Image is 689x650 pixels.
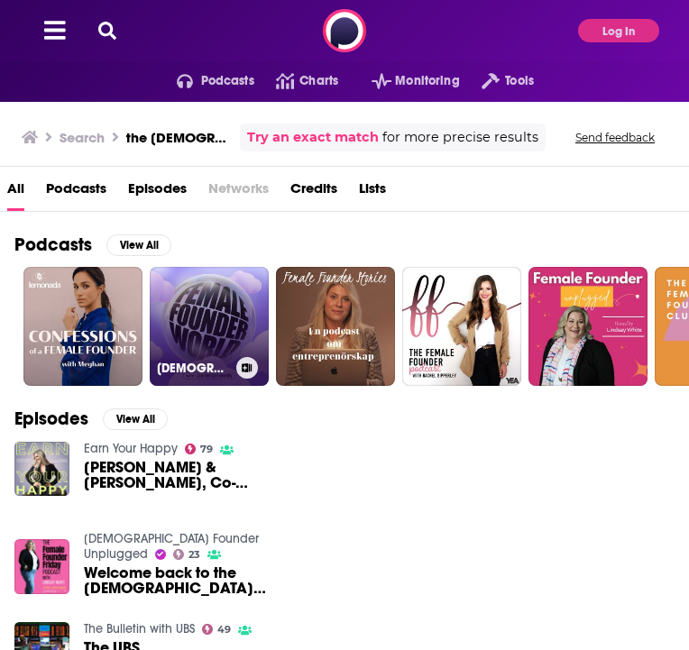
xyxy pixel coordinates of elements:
a: Charts [254,67,338,96]
img: Podchaser - Follow, Share and Rate Podcasts [323,9,366,52]
button: open menu [350,67,460,96]
span: 79 [200,445,213,453]
button: open menu [155,67,254,96]
a: Try an exact match [247,127,379,148]
a: Welcome back to the Female Founder Podcast! [84,565,289,596]
h2: Episodes [14,407,88,430]
a: Credits [290,174,337,211]
h3: Search [60,129,105,146]
a: The Bulletin with UBS [84,621,195,636]
span: [PERSON_NAME] & [PERSON_NAME], Co-Founders Of The [DEMOGRAPHIC_DATA] Founder Collective, On How T... [84,460,289,490]
a: 79 [185,444,214,454]
button: View All [106,234,171,256]
h3: [DEMOGRAPHIC_DATA] Founder World [157,361,229,376]
span: Charts [299,69,338,94]
img: Welcome back to the Female Founder Podcast! [14,539,69,594]
a: Female Founder Unplugged [84,531,259,562]
a: Rebecca Minkoff & Ali Wyatt, Co-Founders Of The Female Founder Collective, On How To Break Throug... [84,460,289,490]
span: Podcasts [201,69,254,94]
a: Lists [359,174,386,211]
h2: Podcasts [14,233,92,256]
a: 49 [202,624,232,635]
a: All [7,174,24,211]
a: EpisodesView All [14,407,168,430]
a: 23 [173,549,201,560]
span: Tools [505,69,534,94]
a: Episodes [128,174,187,211]
a: Podcasts [46,174,106,211]
button: Send feedback [570,130,660,145]
a: [DEMOGRAPHIC_DATA] Founder World [150,267,269,386]
img: Rebecca Minkoff & Ali Wyatt, Co-Founders Of The Female Founder Collective, On How To Break Throug... [14,442,69,497]
button: open menu [460,67,534,96]
h3: the [DEMOGRAPHIC_DATA] founder [126,129,233,146]
span: for more precise results [382,127,538,148]
button: View All [103,408,168,430]
span: Networks [208,174,269,211]
span: Monitoring [395,69,459,94]
span: 23 [188,551,200,559]
span: Welcome back to the [DEMOGRAPHIC_DATA] Founder Podcast! [84,565,289,596]
a: Earn Your Happy [84,441,178,456]
span: 49 [217,626,231,634]
button: Log In [578,19,659,42]
a: PodcastsView All [14,233,171,256]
